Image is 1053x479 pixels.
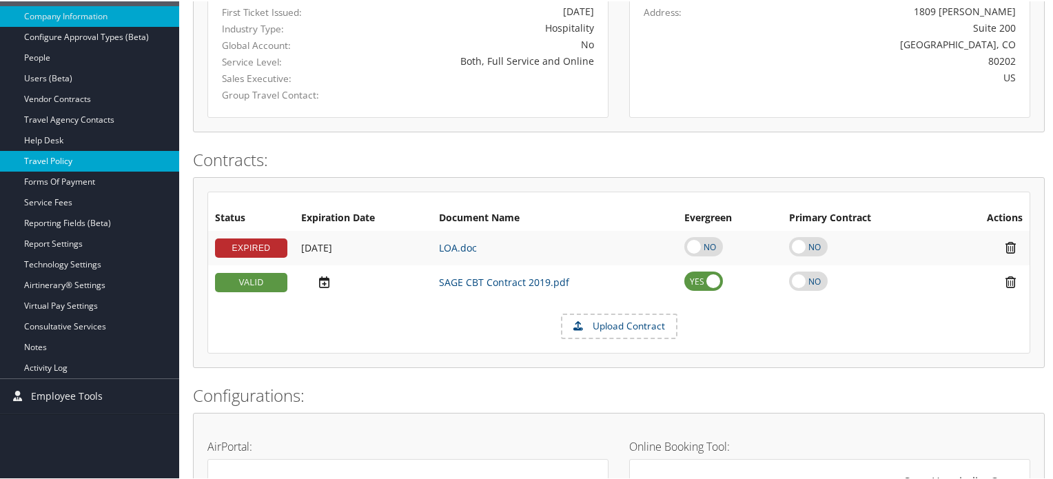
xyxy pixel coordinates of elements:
a: LOA.doc [439,240,477,253]
div: Add/Edit Date [301,241,425,253]
div: VALID [215,272,287,291]
h2: Contracts: [193,147,1045,170]
span: [DATE] [301,240,332,253]
th: Status [208,205,294,230]
label: Service Level: [222,54,332,68]
span: Employee Tools [31,378,103,412]
div: US [742,69,1016,83]
th: Expiration Date [294,205,432,230]
label: Industry Type: [222,21,332,34]
label: Global Account: [222,37,332,51]
h4: Online Booking Tool: [629,440,1030,451]
div: Suite 200 [742,19,1016,34]
div: [GEOGRAPHIC_DATA], CO [742,36,1016,50]
i: Remove Contract [999,239,1023,254]
th: Evergreen [677,205,782,230]
div: 80202 [742,52,1016,67]
div: 1809 [PERSON_NAME] [742,3,1016,17]
label: Upload Contract [562,314,676,337]
div: Both, Full Service and Online [353,52,594,67]
div: EXPIRED [215,237,287,256]
label: Group Travel Contact: [222,87,332,101]
div: [DATE] [353,3,594,17]
label: Sales Executive: [222,70,332,84]
i: Remove Contract [999,274,1023,288]
h2: Configurations: [193,383,1045,406]
div: No [353,36,594,50]
label: First Ticket Issued: [222,4,332,18]
div: Hospitality [353,19,594,34]
h4: AirPortal: [207,440,609,451]
th: Actions [945,205,1030,230]
th: Primary Contract [782,205,945,230]
a: SAGE CBT Contract 2019.pdf [439,274,569,287]
div: Add/Edit Date [301,274,425,288]
label: Address: [644,4,682,18]
th: Document Name [432,205,677,230]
